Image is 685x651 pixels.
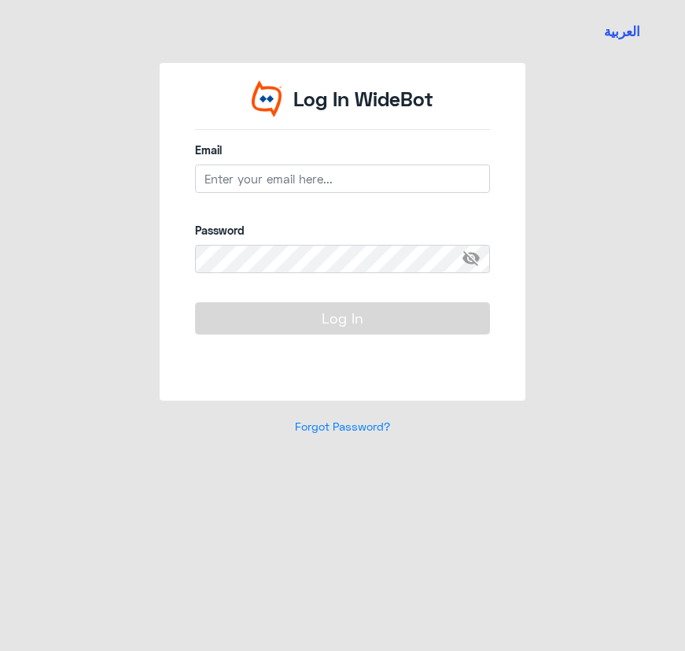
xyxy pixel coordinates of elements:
a: Forgot Password? [295,420,390,433]
a: Switch language [595,12,650,51]
button: Log In [195,302,490,334]
span: visibility_off [462,245,490,273]
img: Widebot Logo [252,80,282,117]
p: Log In WideBot [293,84,433,114]
button: العربية [604,22,640,42]
label: Email [195,142,490,158]
label: Password [195,222,490,239]
input: Enter your email here... [195,165,490,193]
